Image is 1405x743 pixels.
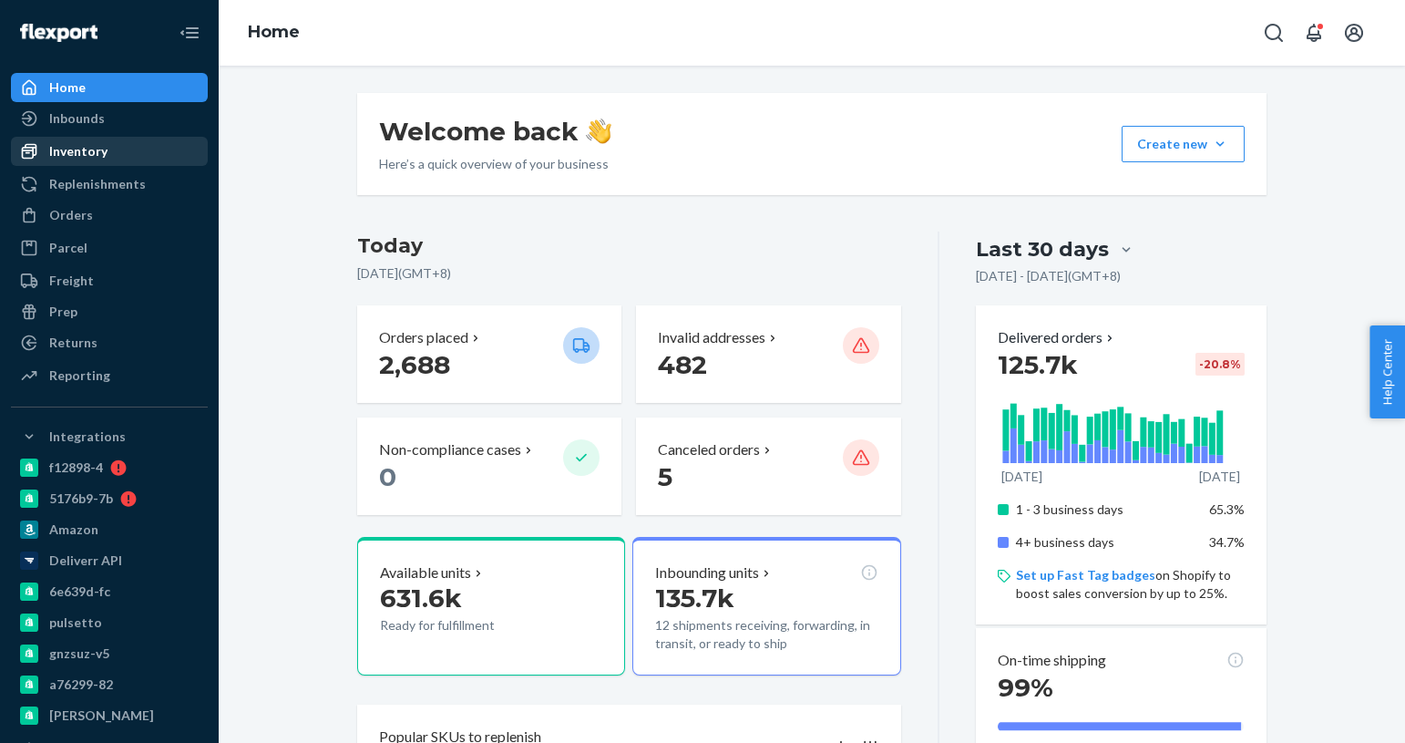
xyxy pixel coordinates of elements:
a: Replenishments [11,170,208,199]
a: Reporting [11,361,208,390]
div: Inbounds [49,109,105,128]
img: hand-wave emoji [586,119,611,144]
p: On-time shipping [998,650,1106,671]
div: pulsetto [49,614,102,632]
a: [PERSON_NAME] [11,701,208,730]
div: Deliverr API [49,552,122,570]
a: Inbounds [11,104,208,133]
button: Open account menu [1336,15,1372,51]
p: [DATE] [1001,468,1042,486]
span: 65.3% [1209,501,1245,517]
p: [DATE] ( GMT+8 ) [357,264,901,283]
a: gnzsuz-v5 [11,639,208,668]
p: Available units [380,562,471,583]
a: a76299-82 [11,670,208,699]
a: Prep [11,297,208,326]
a: Amazon [11,515,208,544]
a: Home [248,22,300,42]
a: Freight [11,266,208,295]
a: 5176b9-7b [11,484,208,513]
span: 125.7k [998,349,1078,380]
a: Parcel [11,233,208,263]
span: 5 [658,461,672,492]
div: Freight [49,272,94,290]
button: Help Center [1369,325,1405,418]
p: Invalid addresses [658,327,765,348]
button: Non-compliance cases 0 [357,418,621,515]
div: Returns [49,334,97,352]
button: Delivered orders [998,327,1117,348]
p: Inbounding units [655,562,759,583]
div: Parcel [49,239,87,257]
button: Open notifications [1296,15,1332,51]
p: Ready for fulfillment [380,616,549,635]
a: Set up Fast Tag badges [1016,567,1155,583]
div: Prep [49,303,77,321]
p: 4+ business days [1016,533,1195,552]
span: 2,688 [379,349,450,380]
a: pulsetto [11,608,208,637]
p: 12 shipments receiving, forwarding, in transit, or ready to ship [655,616,877,653]
button: Canceled orders 5 [636,418,900,515]
div: gnzsuz-v5 [49,645,109,663]
ol: breadcrumbs [233,6,314,59]
div: [PERSON_NAME] [49,707,154,725]
p: Canceled orders [658,439,760,460]
span: 0 [379,461,396,492]
a: f12898-4 [11,453,208,482]
div: Amazon [49,521,98,539]
a: Home [11,73,208,102]
span: 135.7k [655,583,734,614]
a: 6e639d-fc [11,577,208,606]
h1: Welcome back [379,115,611,148]
div: Replenishments [49,175,146,193]
div: 6e639d-fc [49,583,110,601]
span: 482 [658,349,707,380]
p: [DATE] - [DATE] ( GMT+8 ) [976,267,1121,285]
img: Flexport logo [20,24,97,42]
p: 1 - 3 business days [1016,500,1195,519]
a: Returns [11,328,208,357]
p: Non-compliance cases [379,439,521,460]
div: Reporting [49,366,110,385]
p: [DATE] [1199,468,1240,486]
button: Close Navigation [171,15,208,51]
h3: Today [357,232,901,261]
p: on Shopify to boost sales conversion by up to 25%. [1016,566,1245,603]
button: Invalid addresses 482 [636,305,900,403]
div: 5176b9-7b [49,490,113,508]
div: Integrations [49,428,126,446]
p: Orders placed [379,327,468,348]
div: -20.8 % [1195,353,1245,376]
div: Orders [49,206,93,224]
div: f12898-4 [49,459,103,477]
button: Available units631.6kReady for fulfillment [357,537,625,676]
div: Home [49,78,86,97]
button: Integrations [11,422,208,451]
a: Deliverr API [11,546,208,575]
p: Here’s a quick overview of your business [379,155,611,173]
div: Last 30 days [976,235,1109,263]
div: Inventory [49,142,108,160]
a: Orders [11,201,208,230]
a: Inventory [11,137,208,166]
button: Inbounding units135.7k12 shipments receiving, forwarding, in transit, or ready to ship [632,537,900,676]
span: 631.6k [380,583,462,614]
button: Create new [1122,126,1245,162]
span: 34.7% [1209,534,1245,550]
span: 99% [998,672,1053,703]
button: Open Search Box [1256,15,1292,51]
button: Orders placed 2,688 [357,305,621,403]
div: a76299-82 [49,676,113,694]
